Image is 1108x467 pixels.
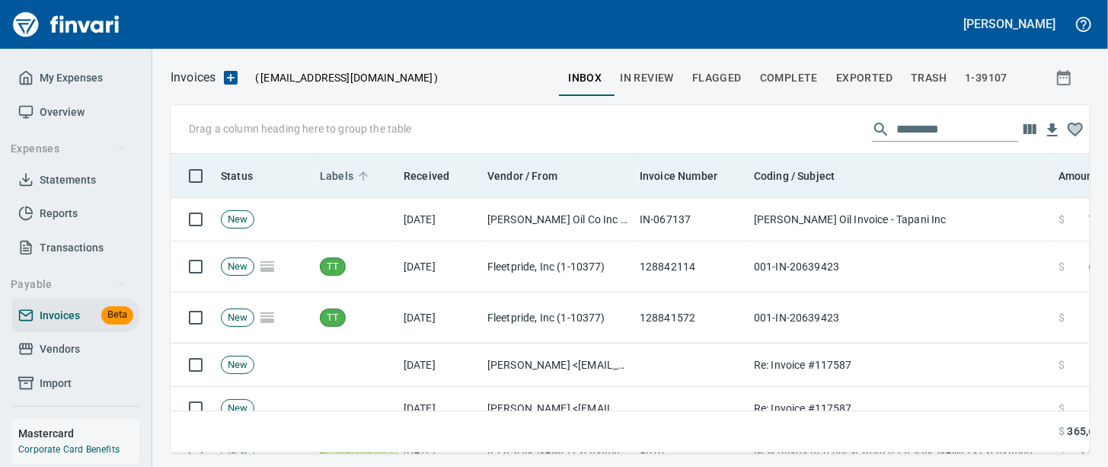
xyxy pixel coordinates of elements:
[254,260,280,272] span: Pages Split
[754,167,835,185] span: Coding / Subject
[320,167,353,185] span: Labels
[1041,64,1090,91] button: Show invoices within a particular date range
[1059,357,1065,373] span: $
[12,197,139,231] a: Reports
[12,299,139,333] a: InvoicesBeta
[754,167,854,185] span: Coding / Subject
[12,231,139,265] a: Transactions
[404,167,469,185] span: Received
[1059,212,1065,227] span: $
[221,167,273,185] span: Status
[481,241,634,293] td: Fleetpride, Inc (1-10377)
[965,69,1007,88] span: 1-39107
[398,293,481,344] td: [DATE]
[321,260,345,274] span: TT
[487,167,577,185] span: Vendor / From
[18,425,139,442] h6: Mastercard
[171,69,216,87] p: Invoices
[404,167,449,185] span: Received
[748,241,1052,293] td: 001-IN-20639423
[1059,401,1065,416] span: $
[634,293,748,344] td: 128841572
[1041,119,1064,142] button: Download Table
[748,198,1052,241] td: [PERSON_NAME] Oil Invoice - Tapani Inc
[760,69,818,88] span: Complete
[634,198,748,241] td: IN-067137
[222,401,254,416] span: New
[171,69,216,87] nav: breadcrumb
[11,139,126,158] span: Expenses
[398,344,481,387] td: [DATE]
[481,293,634,344] td: Fleetpride, Inc (1-10377)
[1064,118,1087,141] button: Column choices favorited. Click to reset to default
[481,198,634,241] td: [PERSON_NAME] Oil Co Inc (1-38025)
[320,167,373,185] span: Labels
[640,167,717,185] span: Invoice Number
[481,344,634,387] td: [PERSON_NAME] <[EMAIL_ADDRESS][PERSON_NAME][DOMAIN_NAME]>
[5,270,132,299] button: Payable
[222,358,254,373] span: New
[221,167,253,185] span: Status
[12,366,139,401] a: Import
[1018,118,1041,141] button: Choose columns to display
[398,198,481,241] td: [DATE]
[12,163,139,197] a: Statements
[18,444,120,455] a: Corporate Card Benefits
[568,69,602,88] span: inbox
[5,135,132,163] button: Expenses
[1059,167,1097,185] span: Amount
[216,69,246,87] button: Upload an Invoice
[40,171,96,190] span: Statements
[960,12,1059,36] button: [PERSON_NAME]
[12,332,139,366] a: Vendors
[1059,424,1065,440] span: $
[692,69,742,88] span: Flagged
[964,16,1055,32] h5: [PERSON_NAME]
[246,70,439,85] p: ( )
[321,311,345,325] span: TT
[398,241,481,293] td: [DATE]
[634,241,748,293] td: 128842114
[40,306,80,325] span: Invoices
[398,387,481,430] td: [DATE]
[40,204,78,223] span: Reports
[9,6,123,43] img: Finvari
[748,344,1052,387] td: Re: Invoice #117587
[222,213,254,227] span: New
[640,167,737,185] span: Invoice Number
[12,95,139,130] a: Overview
[101,306,133,324] span: Beta
[12,61,139,95] a: My Expenses
[911,69,947,88] span: trash
[1059,310,1065,325] span: $
[1059,259,1065,274] span: $
[748,293,1052,344] td: 001-IN-20639423
[40,374,72,393] span: Import
[481,387,634,430] td: [PERSON_NAME] <[EMAIL_ADDRESS][PERSON_NAME][DOMAIN_NAME]>
[620,69,674,88] span: In Review
[748,387,1052,430] td: Re: Invoice #117587
[40,103,85,122] span: Overview
[254,311,280,323] span: Pages Split
[40,340,80,359] span: Vendors
[222,260,254,274] span: New
[189,121,412,136] p: Drag a column heading here to group the table
[40,238,104,257] span: Transactions
[836,69,892,88] span: Exported
[11,275,126,294] span: Payable
[222,311,254,325] span: New
[40,69,103,88] span: My Expenses
[259,70,434,85] span: [EMAIL_ADDRESS][DOMAIN_NAME]
[487,167,557,185] span: Vendor / From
